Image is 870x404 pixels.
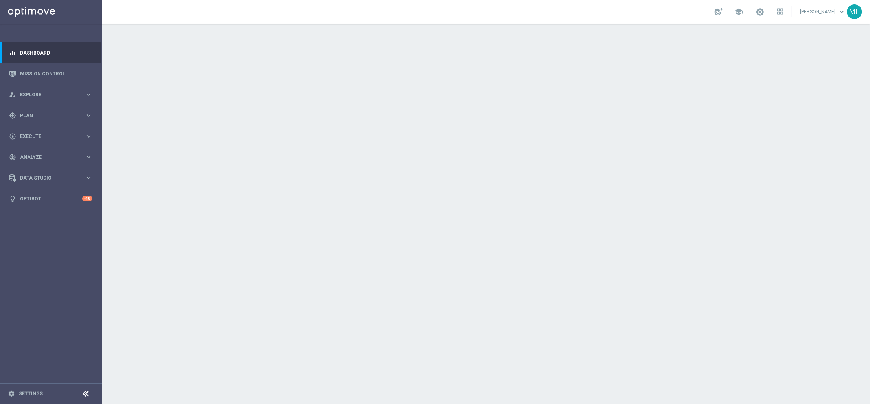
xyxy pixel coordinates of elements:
i: keyboard_arrow_right [85,132,92,140]
div: Explore [9,91,85,98]
i: keyboard_arrow_right [85,91,92,98]
div: +10 [82,196,92,201]
span: Explore [20,92,85,97]
span: Execute [20,134,85,139]
i: person_search [9,91,16,98]
i: keyboard_arrow_right [85,153,92,161]
div: Execute [9,133,85,140]
a: Settings [19,391,43,396]
i: lightbulb [9,195,16,202]
div: Mission Control [9,63,92,84]
i: gps_fixed [9,112,16,119]
div: Analyze [9,154,85,161]
button: gps_fixed Plan keyboard_arrow_right [9,112,93,119]
div: Data Studio [9,174,85,182]
button: lightbulb Optibot +10 [9,196,93,202]
button: Mission Control [9,71,93,77]
i: equalizer [9,50,16,57]
button: equalizer Dashboard [9,50,93,56]
span: keyboard_arrow_down [838,7,846,16]
div: ML [847,4,862,19]
i: play_circle_outline [9,133,16,140]
div: Dashboard [9,42,92,63]
div: Optibot [9,188,92,209]
a: Mission Control [20,63,92,84]
span: school [735,7,743,16]
i: settings [8,390,15,397]
span: Analyze [20,155,85,160]
i: keyboard_arrow_right [85,174,92,182]
a: Dashboard [20,42,92,63]
button: person_search Explore keyboard_arrow_right [9,92,93,98]
a: Optibot [20,188,82,209]
button: Data Studio keyboard_arrow_right [9,175,93,181]
i: keyboard_arrow_right [85,112,92,119]
div: Plan [9,112,85,119]
i: track_changes [9,154,16,161]
span: Data Studio [20,176,85,180]
button: track_changes Analyze keyboard_arrow_right [9,154,93,160]
button: play_circle_outline Execute keyboard_arrow_right [9,133,93,140]
span: Plan [20,113,85,118]
a: [PERSON_NAME]keyboard_arrow_down [800,6,847,18]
